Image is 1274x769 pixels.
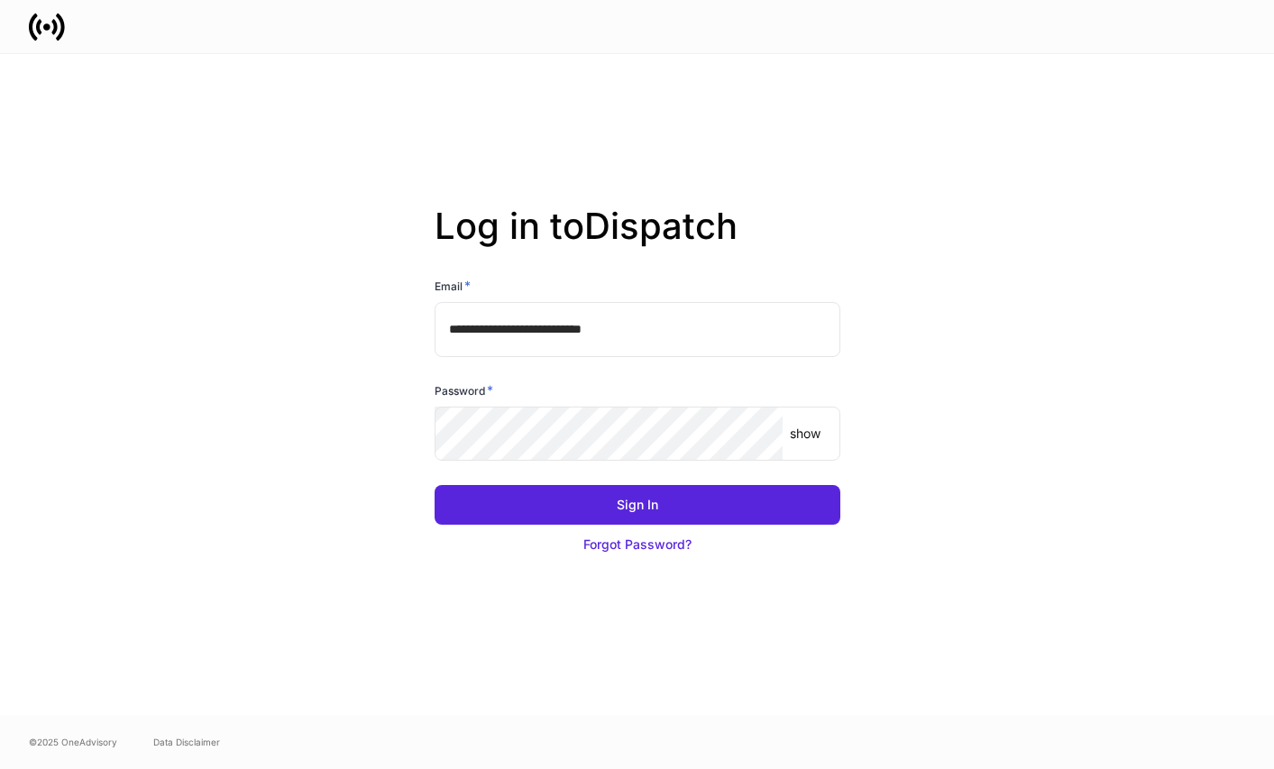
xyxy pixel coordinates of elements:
div: Sign In [617,496,658,514]
div: Forgot Password? [583,536,692,554]
h2: Log in to Dispatch [435,205,840,277]
button: Forgot Password? [435,525,840,564]
h6: Email [435,277,471,295]
button: Sign In [435,485,840,525]
span: © 2025 OneAdvisory [29,735,117,749]
a: Data Disclaimer [153,735,220,749]
h6: Password [435,381,493,399]
p: show [790,425,820,443]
